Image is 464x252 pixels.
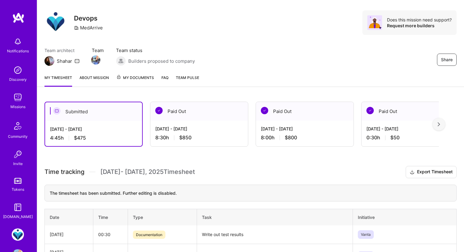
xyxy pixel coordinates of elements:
img: Avatar [367,15,382,30]
div: Tokens [12,186,24,193]
a: My timesheet [44,74,72,87]
img: right [438,122,440,126]
span: Team [92,47,104,54]
h3: Devops [74,14,106,22]
div: MedArrive [74,24,103,31]
span: Team Pulse [176,75,199,80]
i: icon CompanyGray [74,25,79,30]
a: Team Member Avatar [92,55,100,65]
div: [DATE] - [DATE] [50,126,137,132]
th: Initiative [353,209,456,225]
div: 8:30 h [155,134,243,141]
span: $475 [74,135,86,141]
span: Documentation [133,231,165,239]
div: 0:30 h [366,134,454,141]
div: 8:00 h [261,134,349,141]
th: Time [93,209,128,225]
th: Date [45,209,93,225]
img: Submitted [53,107,60,115]
img: Team Architect [44,56,54,66]
div: [DATE] - [DATE] [261,126,349,132]
span: Time tracking [44,168,84,176]
a: MedArrive: Devops [10,228,25,241]
img: discovery [12,64,24,76]
div: [DOMAIN_NAME] [3,213,33,220]
span: Builders proposed to company [128,58,195,64]
button: Share [437,54,457,66]
span: $50 [390,134,400,141]
img: Community [10,118,25,133]
img: Paid Out [261,107,268,114]
img: tokens [14,178,21,184]
div: Paid Out [256,102,354,121]
img: Paid Out [155,107,163,114]
span: Team status [116,47,195,54]
span: $800 [285,134,297,141]
th: Type [128,209,197,225]
span: Vanta [358,230,374,239]
img: Team Member Avatar [91,55,100,65]
button: Export Timesheet [406,166,457,178]
span: [DATE] - [DATE] , 2025 Timesheet [100,168,195,176]
div: Invite [13,160,23,167]
td: Write out test results [197,225,353,244]
div: Does this mission need support? [387,17,452,23]
div: Submitted [45,102,142,121]
div: [DATE] - [DATE] [155,126,243,132]
a: FAQ [161,74,168,87]
div: Shahar [57,58,72,64]
div: [DATE] [50,231,88,238]
div: [DATE] - [DATE] [366,126,454,132]
div: Notifications [7,48,29,54]
a: My Documents [116,74,154,87]
img: logo [12,12,25,23]
img: bell [12,36,24,48]
i: icon Mail [75,58,79,63]
span: $850 [179,134,191,141]
img: Paid Out [366,107,374,114]
div: Request more builders [387,23,452,28]
img: Invite [12,148,24,160]
div: Paid Out [150,102,248,121]
div: Discovery [9,76,27,83]
a: About Mission [79,74,109,87]
img: guide book [12,201,24,213]
div: Paid Out [362,102,459,121]
img: Builders proposed to company [116,56,126,66]
span: Share [441,57,453,63]
img: teamwork [12,91,24,103]
img: Company Logo [44,10,67,32]
img: MedArrive: Devops [12,228,24,241]
th: Task [197,209,353,225]
div: Community [8,133,28,140]
div: The timesheet has been submitted. Further editing is disabled. [44,185,457,201]
div: Missions [10,103,25,110]
span: Team architect [44,47,79,54]
span: My Documents [116,74,154,81]
i: icon Download [410,169,415,175]
div: 4:45 h [50,135,137,141]
td: 00:30 [93,225,128,244]
a: Team Pulse [176,74,199,87]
